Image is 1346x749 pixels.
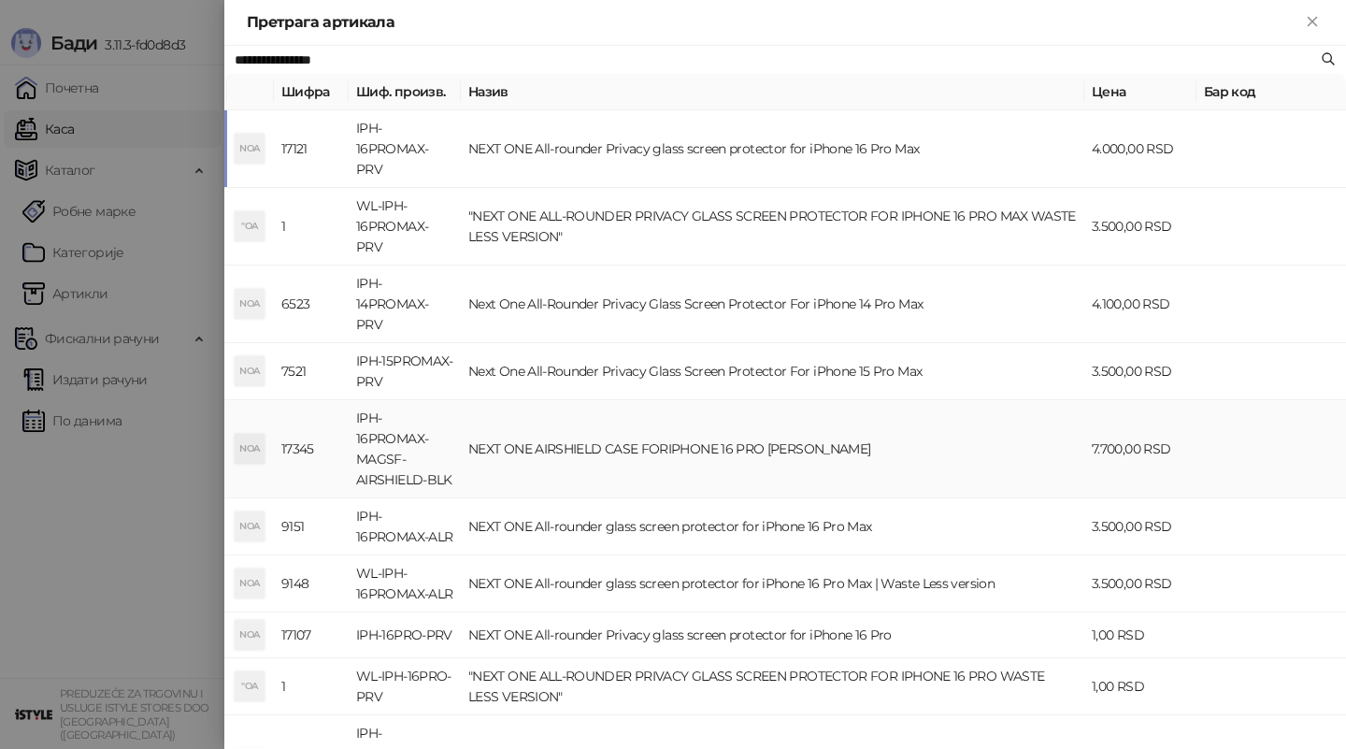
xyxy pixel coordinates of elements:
div: NOA [235,134,265,164]
td: NEXT ONE All-rounder Privacy glass screen protector for iPhone 16 Pro Max [461,110,1084,188]
td: NEXT ONE AIRSHIELD CASE FORIPHONE 16 PRO [PERSON_NAME] [461,400,1084,498]
td: "NEXT ONE ALL-ROUNDER PRIVACY GLASS SCREEN PROTECTOR FOR IPHONE 16 PRO WASTE LESS VERSION" [461,658,1084,715]
div: NOA [235,356,265,386]
td: 9148 [274,555,349,612]
div: NOA [235,569,265,598]
th: Бар код [1196,74,1346,110]
td: Next One All-Rounder Privacy Glass Screen Protector For iPhone 14 Pro Max [461,266,1084,343]
td: 17345 [274,400,349,498]
td: 3.500,00 RSD [1084,188,1196,266]
td: IPH-16PRO-PRV [349,612,461,658]
td: 4.100,00 RSD [1084,266,1196,343]
td: IPH-15PROMAX-PRV [349,343,461,400]
td: 9151 [274,498,349,555]
td: 1,00 RSD [1084,612,1196,658]
td: 3.500,00 RSD [1084,343,1196,400]
div: NOA [235,289,265,319]
th: Цена [1084,74,1196,110]
div: NOA [235,620,265,650]
td: 7.700,00 RSD [1084,400,1196,498]
th: Шифра [274,74,349,110]
td: "NEXT ONE ALL-ROUNDER PRIVACY GLASS SCREEN PROTECTOR FOR IPHONE 16 PRO MAX WASTE LESS VERSION" [461,188,1084,266]
td: WL-IPH-16PROMAX-ALR [349,555,461,612]
td: IPH-16PROMAX-ALR [349,498,461,555]
td: WL-IPH-16PRO-PRV [349,658,461,715]
td: 17107 [274,612,349,658]
td: 7521 [274,343,349,400]
div: "OA [235,211,265,241]
div: Претрага артикала [247,11,1301,34]
div: NOA [235,434,265,464]
td: 1,00 RSD [1084,658,1196,715]
td: 1 [274,188,349,266]
th: Шиф. произв. [349,74,461,110]
td: WL-IPH-16PROMAX-PRV [349,188,461,266]
td: IPH-16PROMAX-PRV [349,110,461,188]
div: NOA [235,511,265,541]
td: 1 [274,658,349,715]
td: 3.500,00 RSD [1084,555,1196,612]
td: Next One All-Rounder Privacy Glass Screen Protector For iPhone 15 Pro Max [461,343,1084,400]
td: NEXT ONE All-rounder glass screen protector for iPhone 16 Pro Max [461,498,1084,555]
td: 3.500,00 RSD [1084,498,1196,555]
td: NEXT ONE All-rounder Privacy glass screen protector for iPhone 16 Pro [461,612,1084,658]
td: 17121 [274,110,349,188]
td: IPH-14PROMAX-PRV [349,266,461,343]
td: NEXT ONE All-rounder glass screen protector for iPhone 16 Pro Max | Waste Less version [461,555,1084,612]
div: "OA [235,671,265,701]
td: 6523 [274,266,349,343]
td: IPH-16PROMAX-MAGSF-AIRSHIELD-BLK [349,400,461,498]
button: Close [1301,11,1324,34]
td: 4.000,00 RSD [1084,110,1196,188]
th: Назив [461,74,1084,110]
